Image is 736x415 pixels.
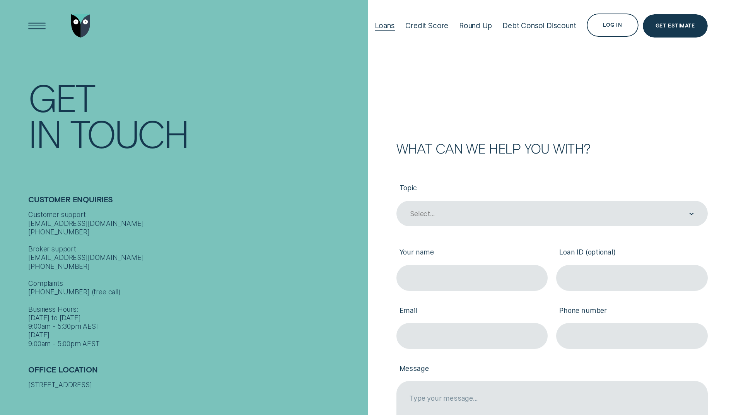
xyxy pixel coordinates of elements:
[28,195,364,210] h2: Customer Enquiries
[396,142,708,155] h2: What can we help you with?
[375,21,395,30] div: Loans
[396,241,548,265] label: Your name
[556,241,707,265] label: Loan ID (optional)
[28,381,364,389] div: [STREET_ADDRESS]
[71,14,91,38] img: Wisr
[26,14,49,38] button: Open Menu
[405,21,448,30] div: Credit Score
[396,357,708,381] label: Message
[28,79,94,115] div: Get
[459,21,492,30] div: Round Up
[28,79,364,151] h1: Get In Touch
[396,177,708,200] label: Topic
[502,21,576,30] div: Debt Consol Discount
[587,14,638,37] button: Log in
[28,365,364,381] h2: Office Location
[70,115,188,151] div: Touch
[28,210,364,348] div: Customer support [EMAIL_ADDRESS][DOMAIN_NAME] [PHONE_NUMBER] Broker support [EMAIL_ADDRESS][DOMAI...
[556,299,707,323] label: Phone number
[396,299,548,323] label: Email
[643,14,708,38] a: Get Estimate
[410,210,434,218] div: Select...
[28,115,61,151] div: In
